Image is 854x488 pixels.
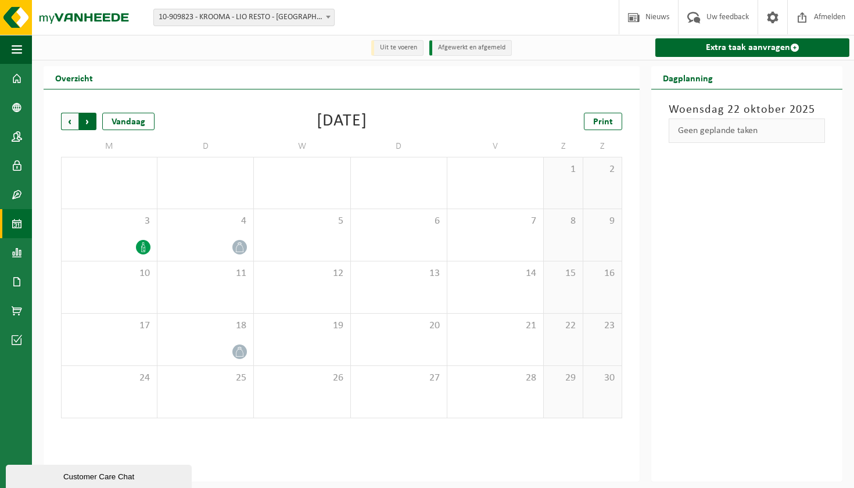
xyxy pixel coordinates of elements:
[550,267,577,280] span: 15
[584,113,622,130] a: Print
[453,320,537,332] span: 21
[453,215,537,228] span: 7
[153,9,335,26] span: 10-909823 - KROOMA - LIO RESTO - ITTERBEEK
[589,267,616,280] span: 16
[67,320,151,332] span: 17
[157,136,254,157] td: D
[67,372,151,385] span: 24
[6,462,194,488] iframe: chat widget
[550,163,577,176] span: 1
[260,320,344,332] span: 19
[583,136,623,157] td: Z
[351,136,447,157] td: D
[260,267,344,280] span: 12
[163,320,247,332] span: 18
[163,215,247,228] span: 4
[655,38,849,57] a: Extra taak aanvragen
[589,163,616,176] span: 2
[260,215,344,228] span: 5
[371,40,424,56] li: Uit te voeren
[429,40,512,56] li: Afgewerkt en afgemeld
[317,113,367,130] div: [DATE]
[357,215,441,228] span: 6
[550,372,577,385] span: 29
[61,113,78,130] span: Vorige
[163,267,247,280] span: 11
[550,320,577,332] span: 22
[357,320,441,332] span: 20
[357,267,441,280] span: 13
[593,117,613,127] span: Print
[589,320,616,332] span: 23
[589,215,616,228] span: 9
[67,267,151,280] span: 10
[550,215,577,228] span: 8
[544,136,583,157] td: Z
[357,372,441,385] span: 27
[453,372,537,385] span: 28
[102,113,155,130] div: Vandaag
[44,66,105,89] h2: Overzicht
[453,267,537,280] span: 14
[669,101,825,119] h3: Woensdag 22 oktober 2025
[447,136,544,157] td: V
[67,215,151,228] span: 3
[163,372,247,385] span: 25
[154,9,334,26] span: 10-909823 - KROOMA - LIO RESTO - ITTERBEEK
[61,136,157,157] td: M
[260,372,344,385] span: 26
[669,119,825,143] div: Geen geplande taken
[651,66,724,89] h2: Dagplanning
[589,372,616,385] span: 30
[79,113,96,130] span: Volgende
[254,136,350,157] td: W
